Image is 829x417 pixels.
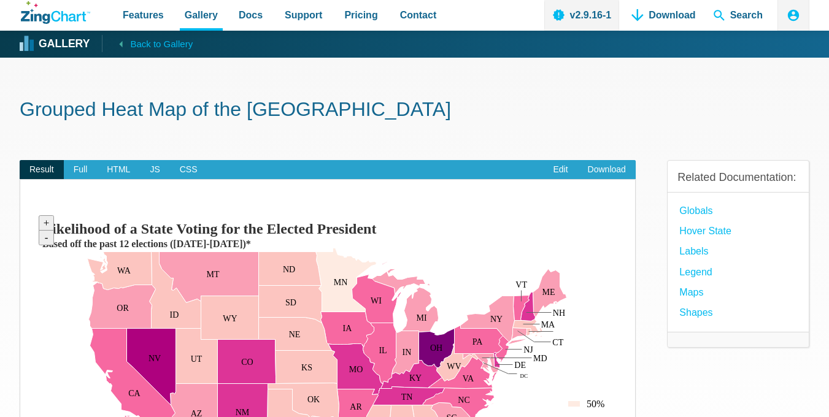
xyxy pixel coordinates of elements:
h1: Grouped Heat Map of the [GEOGRAPHIC_DATA] [20,97,809,124]
strong: Gallery [39,39,90,50]
span: Result [20,160,64,180]
span: JS [140,160,169,180]
span: Features [123,7,164,23]
a: Edit [543,160,577,180]
h3: Related Documentation: [677,170,799,185]
a: globals [679,202,712,219]
span: Docs [239,7,263,23]
span: HTML [97,160,140,180]
a: Shapes [679,304,712,321]
span: Pricing [344,7,377,23]
a: Gallery [21,35,90,53]
span: Full [64,160,98,180]
a: Back to Gallery [102,35,193,52]
a: ZingChart Logo. Click to return to the homepage [21,1,90,24]
span: Support [285,7,322,23]
a: Labels [679,243,708,259]
span: CSS [170,160,207,180]
a: Download [578,160,636,180]
a: Maps [679,284,703,300]
a: Legend [679,264,712,280]
span: Back to Gallery [130,36,193,52]
a: hover state [679,223,731,239]
span: Gallery [185,7,218,23]
span: Contact [400,7,437,23]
